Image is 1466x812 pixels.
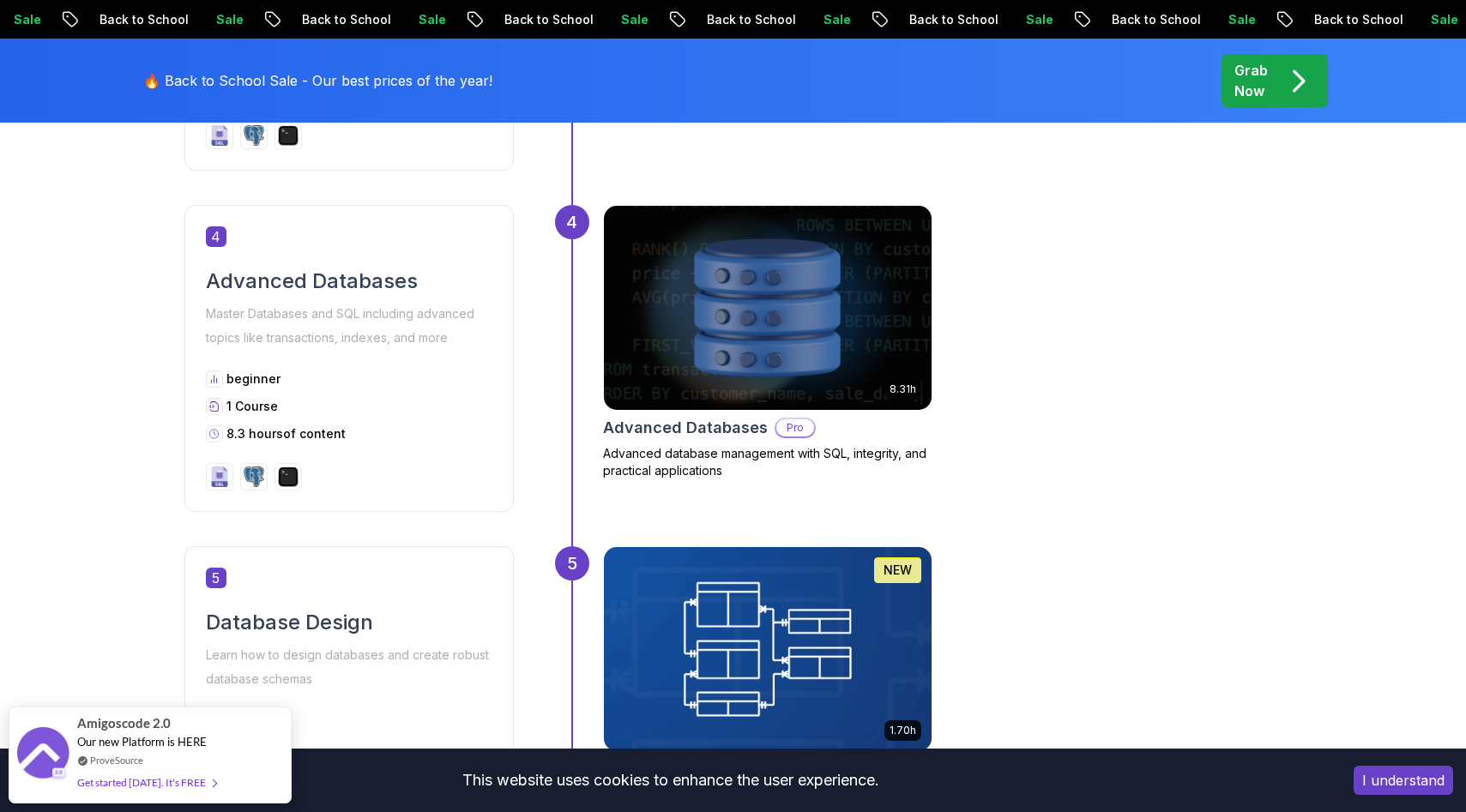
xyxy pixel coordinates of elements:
[604,547,932,751] img: Database Design & Implementation card
[1354,766,1453,795] button: Accept cookies
[1294,11,1411,28] p: Back to School
[884,562,912,579] p: NEW
[196,11,251,28] p: Sale
[1234,60,1268,101] p: Grab Now
[776,419,814,436] p: Pro
[603,445,932,479] p: Advanced database management with SQL, integrity, and practical applications
[209,466,230,487] img: sql logo
[890,11,1006,28] p: Back to School
[687,11,804,28] p: Back to School
[206,568,226,588] span: 5
[601,11,656,28] p: Sale
[1006,11,1061,28] p: Sale
[1411,11,1466,28] p: Sale
[80,11,196,28] p: Back to School
[226,370,281,388] p: beginner
[278,466,299,487] img: terminal logo
[17,727,69,783] img: provesource social proof notification image
[1209,11,1264,28] p: Sale
[77,735,207,749] span: Our new Platform is HERE
[485,11,601,28] p: Back to School
[226,425,346,442] p: 8.3 hours of content
[399,11,454,28] p: Sale
[209,125,230,146] img: sql logo
[890,382,916,396] p: 8.31h
[555,546,589,580] div: 5
[555,205,589,239] div: 4
[77,713,171,733] span: Amigoscode 2.0
[278,125,299,146] img: terminal logo
[804,11,859,28] p: Sale
[206,609,492,636] h2: Database Design
[90,753,143,767] a: ProveSource
[244,466,264,487] img: postgres logo
[226,399,278,413] span: 1 Course
[603,205,932,479] a: Advanced Databases card8.31hAdvanced DatabasesProAdvanced database management with SQL, integrity...
[603,416,768,440] h2: Advanced Databases
[890,724,916,737] p: 1.70h
[206,226,226,247] span: 4
[143,70,492,91] p: 🔥 Back to School Sale - Our best prices of the year!
[244,125,264,146] img: postgres logo
[282,11,399,28] p: Back to School
[206,268,492,295] h2: Advanced Databases
[1092,11,1209,28] p: Back to School
[206,643,492,691] p: Learn how to design databases and create robust database schemas
[604,206,932,410] img: Advanced Databases card
[77,773,216,792] div: Get started [DATE]. It's FREE
[206,302,492,350] p: Master Databases and SQL including advanced topics like transactions, indexes, and more
[13,761,1328,799] div: This website uses cookies to enhance the user experience.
